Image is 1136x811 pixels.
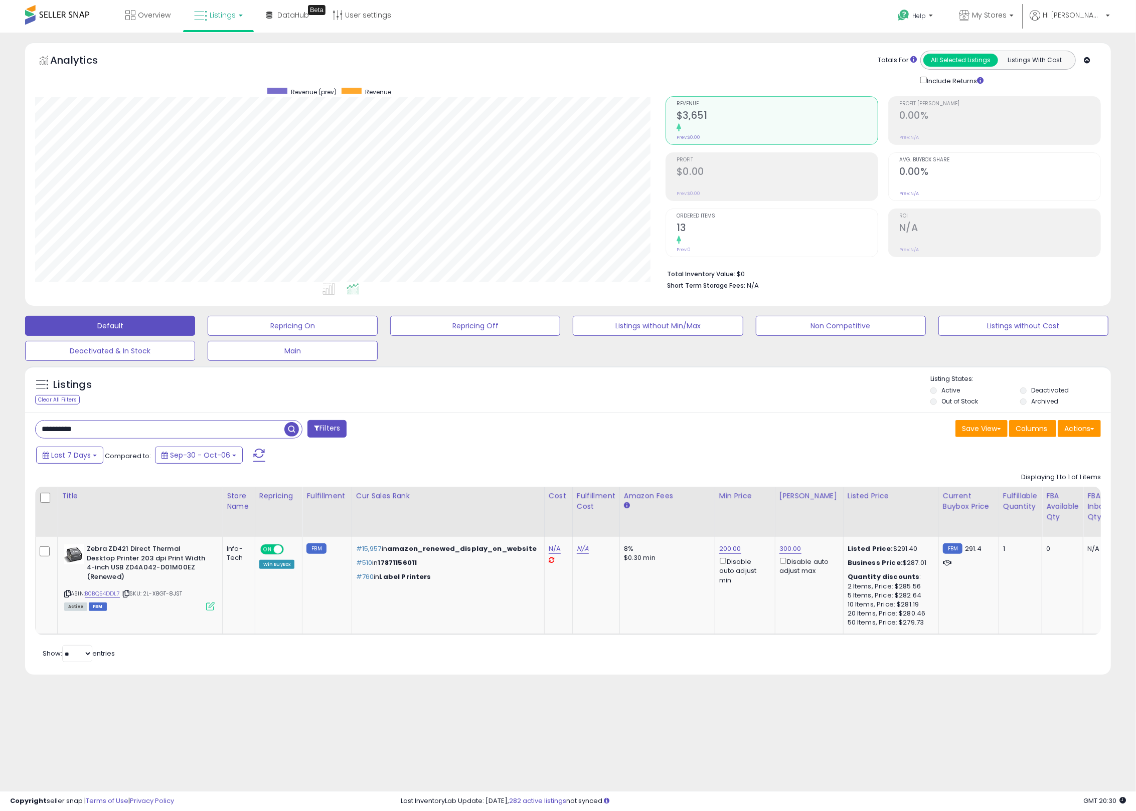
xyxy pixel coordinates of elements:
span: N/A [747,281,759,290]
span: Show: entries [43,649,115,658]
div: : [848,572,931,581]
div: Amazon Fees [624,491,711,501]
span: Last 7 Days [51,450,91,460]
div: ASIN: [64,544,215,610]
div: $291.40 [848,544,931,553]
button: Save View [955,420,1008,437]
small: FBM [943,543,962,554]
div: 5 Items, Price: $282.64 [848,591,931,600]
b: Quantity discounts [848,572,920,581]
div: Store Name [227,491,251,512]
small: FBM [306,543,326,554]
h2: N/A [899,222,1100,236]
a: 300.00 [779,544,801,554]
b: Total Inventory Value: [667,270,735,278]
div: Tooltip anchor [308,5,326,15]
div: Disable auto adjust min [719,556,767,585]
button: Last 7 Days [36,447,103,464]
div: Info-Tech [227,544,247,562]
button: Repricing On [208,316,378,336]
button: Listings without Cost [938,316,1108,336]
h2: 0.00% [899,110,1100,123]
span: Sep-30 - Oct-06 [170,450,230,460]
div: Displaying 1 to 1 of 1 items [1021,473,1101,482]
h5: Listings [53,378,92,392]
div: Totals For [878,56,917,65]
div: Fulfillable Quantity [1003,491,1038,512]
span: Hi [PERSON_NAME] [1043,10,1103,20]
span: Profit [677,157,878,163]
div: Fulfillment Cost [577,491,615,512]
div: 50 Items, Price: $279.73 [848,618,931,627]
div: 10 Items, Price: $281.19 [848,600,931,609]
p: Listing States: [930,374,1111,384]
div: Clear All Filters [35,395,80,404]
div: Current Buybox Price [943,491,995,512]
b: Short Term Storage Fees: [667,281,745,290]
button: Non Competitive [756,316,926,336]
p: in [356,544,537,553]
div: [PERSON_NAME] [779,491,839,501]
div: Disable auto adjust max [779,556,836,575]
div: $0.30 min [624,553,707,562]
button: Columns [1009,420,1056,437]
div: Min Price [719,491,771,501]
div: 1 [1003,544,1034,553]
span: ON [261,545,274,554]
button: Deactivated & In Stock [25,341,195,361]
span: 17871156011 [378,558,417,567]
small: Prev: 0 [677,247,691,253]
h2: $0.00 [677,166,878,179]
a: Help [890,2,943,33]
span: Revenue [677,101,878,107]
small: Prev: $0.00 [677,190,700,196]
label: Deactivated [1031,386,1069,394]
span: Columns [1016,424,1047,434]
li: $0 [667,267,1093,279]
button: Listings without Min/Max [573,316,743,336]
h2: $3,651 [677,110,878,123]
span: amazon_renewed_display_on_website [387,544,537,553]
label: Active [941,386,960,394]
span: | SKU: 2L-X8GT-8JST [121,589,182,597]
h5: Analytics [50,53,117,70]
span: Revenue [365,88,391,96]
button: Main [208,341,378,361]
a: N/A [549,544,561,554]
a: Hi [PERSON_NAME] [1030,10,1110,33]
span: Help [912,12,926,20]
button: Actions [1058,420,1101,437]
span: Avg. Buybox Share [899,157,1100,163]
span: DataHub [277,10,309,20]
span: 291.4 [965,544,982,553]
div: FBA Available Qty [1046,491,1079,522]
small: Prev: $0.00 [677,134,700,140]
b: Business Price: [848,558,903,567]
div: 20 Items, Price: $280.46 [848,609,931,618]
div: Fulfillment [306,491,347,501]
span: OFF [282,545,298,554]
span: ROI [899,214,1100,219]
button: All Selected Listings [923,54,998,67]
div: Win BuyBox [259,560,295,569]
small: Prev: N/A [899,247,919,253]
div: FBA inbound Qty [1087,491,1117,522]
label: Archived [1031,397,1058,406]
span: Listings [210,10,236,20]
a: B0BQ54DDL7 [85,589,120,598]
p: in [356,572,537,581]
div: 0 [1046,544,1075,553]
h2: 13 [677,222,878,236]
h2: 0.00% [899,166,1100,179]
b: Zebra ZD421 Direct Thermal Desktop Printer 203 dpi Print Width 4-inch USB ZD4A042-D01M00EZ (Renewed) [87,544,209,584]
div: Cur Sales Rank [356,491,540,501]
button: Filters [307,420,347,438]
label: Out of Stock [941,397,978,406]
button: Default [25,316,195,336]
button: Sep-30 - Oct-06 [155,447,243,464]
div: Title [62,491,218,501]
button: Repricing Off [390,316,560,336]
div: Cost [549,491,568,501]
span: FBM [89,602,107,611]
button: Listings With Cost [998,54,1072,67]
